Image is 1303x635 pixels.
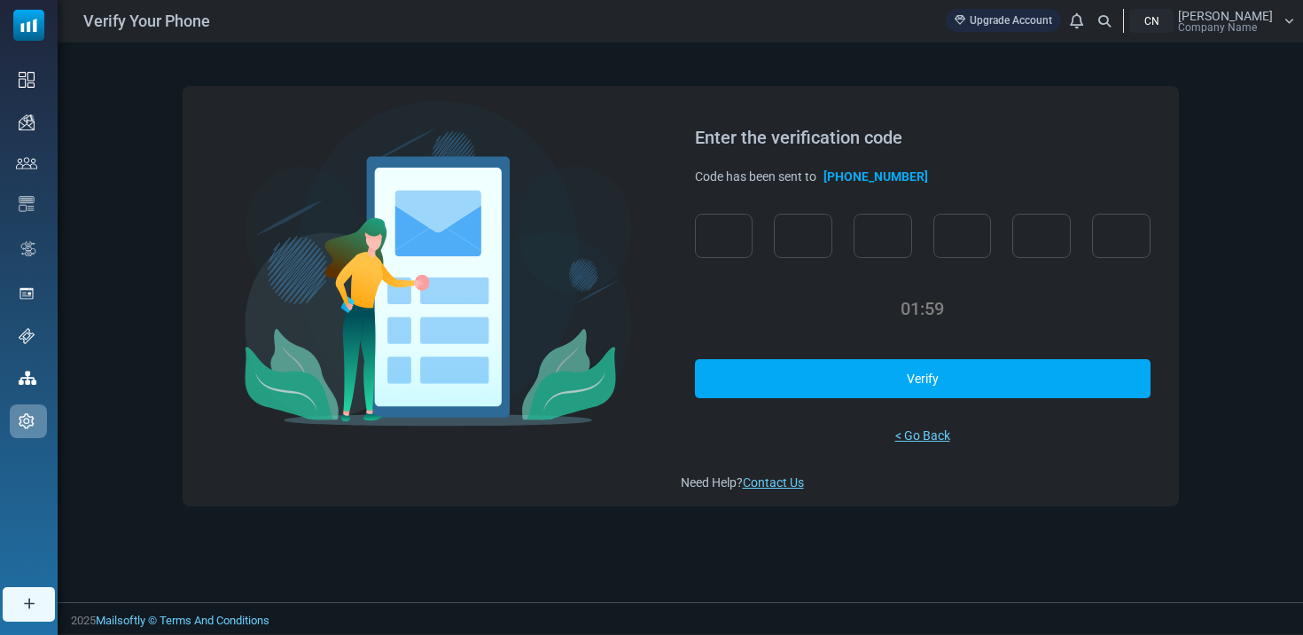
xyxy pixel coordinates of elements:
img: workflow.svg [19,239,38,259]
a: Terms And Conditions [160,614,269,627]
footer: 2025 [58,602,1303,634]
a: Contact Us [743,475,804,490]
img: campaigns-icon.png [19,114,35,130]
img: contacts-icon.svg [16,157,37,169]
span: Company Name [1178,22,1257,33]
div: Enter the verification code [695,129,1151,146]
span: translation missing: en.layouts.footer.terms_and_conditions [160,614,269,627]
div: Need Help? [681,474,1165,492]
a: Mailsoftly © [96,614,157,627]
span: [PERSON_NAME] [1178,10,1273,22]
a: < Go Back [895,427,950,445]
img: mailsoftly_icon_blue_white.svg [13,10,44,41]
span: Verify Your Phone [83,9,210,33]
img: dashboard-icon.svg [19,72,35,88]
img: support-icon.svg [19,328,35,344]
a: CN [PERSON_NAME] Company Name [1129,9,1294,33]
img: landing_pages.svg [19,286,35,302]
div: 01:59 [695,286,1151,331]
b: [PHONE_NUMBER] [823,168,928,186]
div: CN [1129,9,1174,33]
a: Upgrade Account [946,9,1061,32]
div: Code has been sent to [695,168,1151,185]
a: Verify [695,359,1151,398]
img: email-templates-icon.svg [19,196,35,212]
img: settings-icon.svg [19,413,35,429]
